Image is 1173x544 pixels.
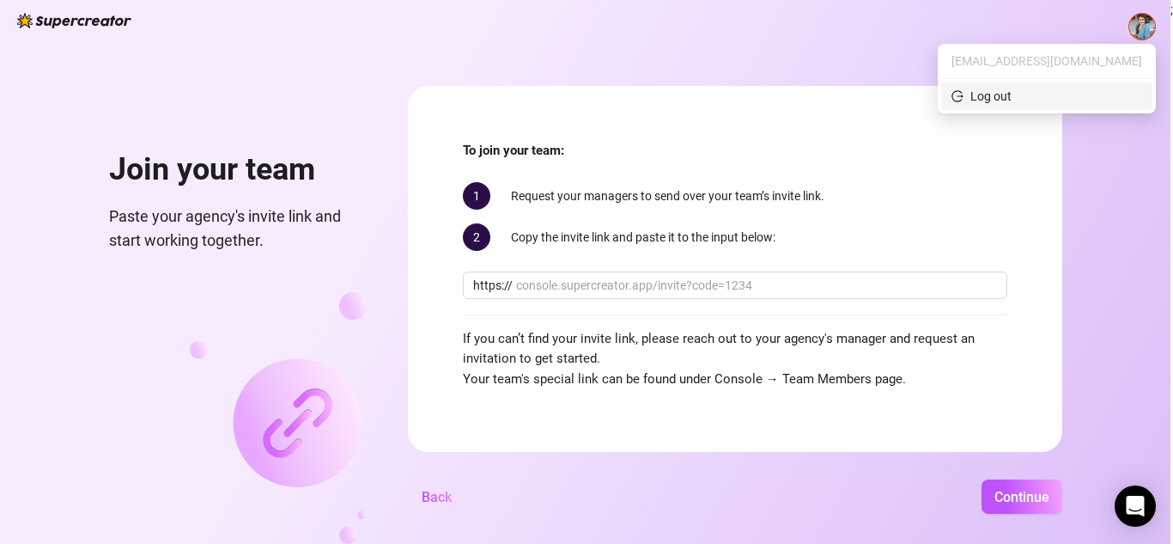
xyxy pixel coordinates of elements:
span: Paste your agency's invite link and start working together. [109,205,367,254]
div: Log out [970,87,1012,106]
span: 2 [463,223,490,251]
span: logout [951,90,963,102]
span: Continue [994,489,1049,505]
span: Back [422,489,452,505]
strong: To join your team: [463,143,564,158]
h1: Join your team [109,151,367,189]
div: Request your managers to send over your team’s invite link. [463,182,1007,210]
img: ACg8ocJOhHnSdZ1etdLm-YGZfJJCheuTosNni68ony4jtk8uwwrrlwWq=s96-c [1129,14,1155,40]
img: logo [17,13,131,28]
span: If you can’t find your invite link, please reach out to your agency's manager and request an invi... [463,329,1007,390]
span: https:// [473,276,513,295]
div: Open Intercom Messenger [1115,486,1156,527]
input: console.supercreator.app/invite?code=1234 [516,276,997,295]
span: 1 [463,182,490,210]
div: Copy the invite link and paste it to the input below: [463,223,1007,251]
button: Continue [982,480,1062,514]
button: Back [408,480,465,514]
span: [EMAIL_ADDRESS][DOMAIN_NAME] [951,52,1142,70]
